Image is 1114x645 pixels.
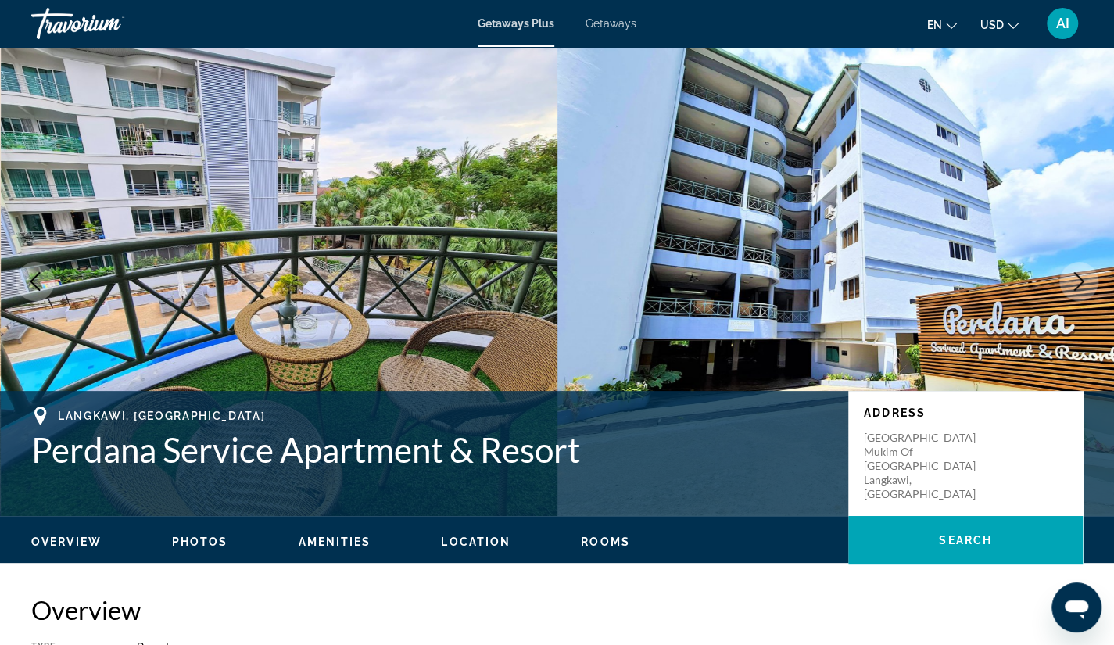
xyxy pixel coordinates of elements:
[31,594,1083,625] h2: Overview
[1059,262,1098,301] button: Next image
[31,429,833,470] h1: Perdana Service Apartment & Resort
[441,536,510,548] span: Location
[58,410,265,422] span: Langkawi, [GEOGRAPHIC_DATA]
[298,535,371,549] button: Amenities
[172,535,228,549] button: Photos
[172,536,228,548] span: Photos
[848,516,1083,564] button: Search
[581,535,630,549] button: Rooms
[586,17,636,30] a: Getaways
[980,19,1004,31] span: USD
[31,536,102,548] span: Overview
[1056,16,1069,31] span: AI
[939,534,992,546] span: Search
[864,431,989,501] p: [GEOGRAPHIC_DATA] Mukim of [GEOGRAPHIC_DATA] Langkawi, [GEOGRAPHIC_DATA]
[31,535,102,549] button: Overview
[1042,7,1083,40] button: User Menu
[927,13,957,36] button: Change language
[16,262,55,301] button: Previous image
[441,535,510,549] button: Location
[927,19,942,31] span: en
[298,536,371,548] span: Amenities
[864,407,1067,419] p: Address
[980,13,1019,36] button: Change currency
[478,17,554,30] a: Getaways Plus
[31,3,188,44] a: Travorium
[1051,582,1101,632] iframe: Кнопка запуска окна обмена сообщениями
[581,536,630,548] span: Rooms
